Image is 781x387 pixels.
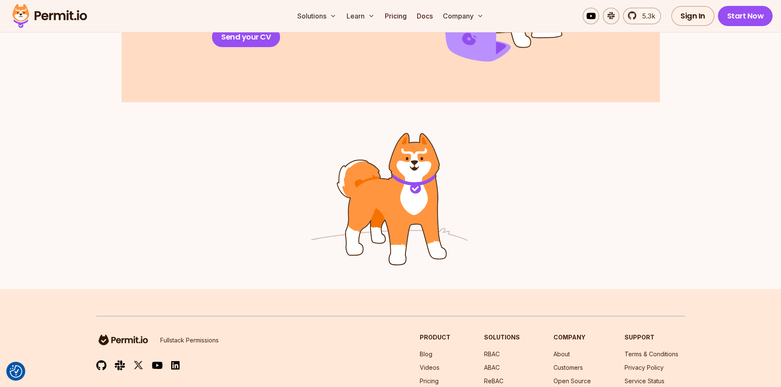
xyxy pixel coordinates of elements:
a: Start Now [718,6,773,26]
p: Fullstack Permissions [160,336,219,345]
span: 5.3k [637,11,655,21]
img: linkedin [171,360,180,370]
a: Blog [420,350,432,358]
a: ABAC [484,364,500,371]
button: Solutions [294,8,340,24]
a: Terms & Conditions [625,350,678,358]
a: Sign In [671,6,715,26]
a: About [553,350,570,358]
img: github [96,360,106,371]
button: Company [439,8,487,24]
img: slack [115,360,125,371]
a: 5.3k [623,8,661,24]
img: Permit logo [8,2,91,30]
a: Pricing [381,8,410,24]
img: logo [96,333,150,347]
a: RBAC [484,350,500,358]
a: Videos [420,364,439,371]
a: Open Source [553,377,591,384]
h3: Product [420,333,450,342]
a: Privacy Policy [625,364,664,371]
a: Docs [413,8,436,24]
img: youtube [152,360,163,370]
h3: Support [625,333,685,342]
a: Service Status [625,377,665,384]
button: Learn [343,8,378,24]
a: Customers [553,364,583,371]
a: Pricing [420,377,439,384]
img: twitter [133,360,143,371]
a: Send your CV [212,27,280,47]
h3: Solutions [484,333,520,342]
h3: Company [553,333,591,342]
a: ReBAC [484,377,503,384]
button: Consent Preferences [10,365,22,378]
img: Revisit consent button [10,365,22,378]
